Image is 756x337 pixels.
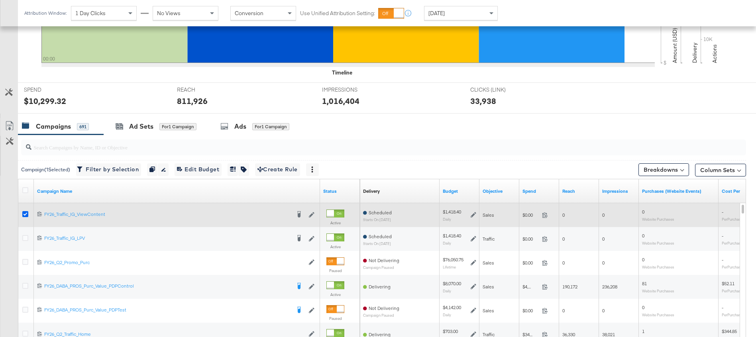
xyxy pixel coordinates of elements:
[642,188,715,194] a: The number of times a purchase was made tracked by your Custom Audience pixel on your website aft...
[157,10,181,17] span: No Views
[37,188,317,194] a: Your campaign name.
[642,217,674,221] sub: Website Purchases
[177,86,237,94] span: REACH
[322,95,359,107] div: 1,016,404
[483,260,494,266] span: Sales
[562,260,565,266] span: 0
[369,210,392,216] span: Scheduled
[363,313,399,317] sub: Campaign Paused
[642,304,644,310] span: 0
[602,212,605,218] span: 0
[369,233,392,239] span: Scheduled
[428,10,445,17] span: [DATE]
[602,188,636,194] a: The number of times your ad was served. On mobile apps an ad is counted as served the first time ...
[235,10,263,17] span: Conversion
[642,265,674,269] sub: Website Purchases
[443,304,461,311] div: $4,142.00
[602,284,617,290] span: 236,208
[76,163,141,176] button: Filter by Selection
[369,284,391,290] span: Delivering
[642,328,644,334] span: 1
[323,188,357,194] a: Shows the current state of your Ad Campaign.
[522,212,539,218] span: $0.00
[562,236,565,242] span: 0
[129,122,153,131] div: Ad Sets
[562,212,565,218] span: 0
[483,308,494,313] span: Sales
[443,188,476,194] a: The maximum amount you're willing to spend on your ads, on average each day or over the lifetime ...
[722,288,743,293] sub: Per Purchase
[562,308,565,313] span: 0
[722,265,743,269] sub: Per Purchase
[24,10,67,16] div: Attribution Window:
[332,69,352,76] div: Timeline
[443,241,451,245] sub: Daily
[522,188,556,194] a: The total amount spent to date.
[363,188,380,194] div: Delivery
[470,95,496,107] div: 33,938
[234,122,246,131] div: Ads
[44,307,291,313] div: FY26_DABA_PROS_Purc_Value_PDPTest
[642,209,644,215] span: 0
[642,257,644,263] span: 0
[642,288,674,293] sub: Website Purchases
[177,165,219,174] span: Edit Budget
[691,43,698,63] text: Delivery
[363,265,399,270] sub: Campaign Paused
[31,136,679,152] input: Search Campaigns by Name, ID or Objective
[443,280,461,287] div: $8,070.00
[443,257,463,263] div: $76,050.75
[443,265,456,269] sub: Lifetime
[443,288,451,293] sub: Daily
[722,328,737,334] span: $344.85
[722,257,723,263] span: -
[77,123,89,130] div: 691
[638,163,689,176] button: Breakdowns
[722,280,734,286] span: $52.11
[44,259,304,266] a: FY26_Q2_Promo_Purc
[363,241,392,246] sub: starts on [DATE]
[300,10,375,17] label: Use Unified Attribution Setting:
[326,316,344,321] label: Paused
[44,211,291,219] a: FY26_Traffic_IG_ViewContent
[602,260,605,266] span: 0
[44,211,291,217] div: FY26_Traffic_IG_ViewContent
[326,268,344,273] label: Paused
[522,260,539,266] span: $0.00
[522,308,539,313] span: $0.00
[44,235,291,243] a: FY26_Traffic_IG_LPV
[21,166,70,173] div: Campaign ( 1 Selected)
[562,284,577,290] span: 190,172
[722,217,743,221] sub: Per Purchase
[722,312,743,317] sub: Per Purchase
[483,188,516,194] a: Your campaign's objective.
[602,236,605,242] span: 0
[257,165,298,174] span: Create Rule
[255,163,300,176] button: Create Rule
[470,86,530,94] span: CLICKS (LINK)
[483,212,494,218] span: Sales
[642,280,647,286] span: 81
[671,28,678,63] text: Amount (USD)
[483,284,494,290] span: Sales
[159,123,196,130] div: for 1 Campaign
[642,312,674,317] sub: Website Purchases
[642,241,674,245] sub: Website Purchases
[363,188,380,194] a: Reflects the ability of your Ad Campaign to achieve delivery based on ad states, schedule and bud...
[722,209,723,215] span: -
[369,305,399,311] span: Not Delivering
[695,164,746,176] button: Column Sets
[252,123,289,130] div: for 1 Campaign
[602,308,605,313] span: 0
[175,163,222,176] button: Edit Budget
[326,244,344,249] label: Active
[75,10,106,17] span: 1 Day Clicks
[326,292,344,297] label: Active
[443,217,451,221] sub: Daily
[642,233,644,239] span: 0
[44,307,291,315] a: FY26_DABA_PROS_Purc_Value_PDPTest
[722,233,723,239] span: -
[722,304,723,310] span: -
[443,233,461,239] div: $1,418.40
